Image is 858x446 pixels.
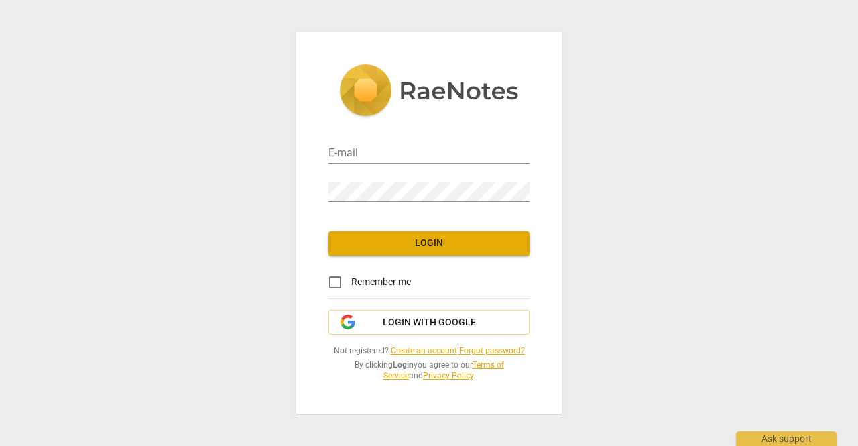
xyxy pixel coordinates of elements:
[339,64,519,119] img: 5ac2273c67554f335776073100b6d88f.svg
[383,316,476,329] span: Login with Google
[391,346,457,355] a: Create an account
[328,231,530,256] button: Login
[328,310,530,335] button: Login with Google
[423,371,473,380] a: Privacy Policy
[328,359,530,382] span: By clicking you agree to our and .
[328,345,530,357] span: Not registered? |
[351,275,411,289] span: Remember me
[459,346,525,355] a: Forgot password?
[736,431,837,446] div: Ask support
[383,360,504,381] a: Terms of Service
[393,360,414,370] b: Login
[339,237,519,250] span: Login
